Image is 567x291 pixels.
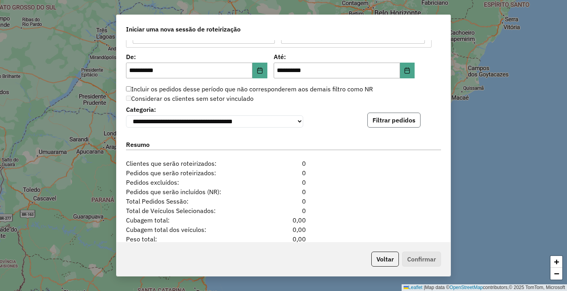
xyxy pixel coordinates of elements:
div: 0,00 [256,225,310,234]
span: Clientes que serão roteirizados: [121,159,256,168]
span: Cubagem total: [121,215,256,225]
span: Pedidos que serão roteirizados: [121,168,256,178]
label: Incluir os pedidos desse período que não corresponderem aos demais filtro como NR [126,84,373,94]
span: Iniciar uma nova sessão de roteirização [126,24,241,34]
input: Considerar os clientes sem setor vinculado [126,96,131,101]
div: Map data © contributors,© 2025 TomTom, Microsoft [402,284,567,291]
a: OpenStreetMap [450,285,483,290]
button: Filtrar pedidos [367,113,421,128]
div: 0 [256,187,310,196]
span: Pedidos que serão incluídos (NR): [121,187,256,196]
span: Total Pedidos Sessão: [121,196,256,206]
div: 0,00 [256,215,310,225]
span: | [424,285,425,290]
button: Voltar [371,252,399,267]
button: Choose Date [252,63,267,78]
label: Categoria: [126,105,303,114]
span: Pedidos excluídos: [121,178,256,187]
label: De: [126,52,267,61]
button: Choose Date [400,63,415,78]
input: Incluir os pedidos desse período que não corresponderem aos demais filtro como NR [126,86,131,91]
a: Zoom in [550,256,562,268]
div: 0,00 [256,234,310,244]
label: Até: [274,52,415,61]
div: 0 [256,196,310,206]
div: 0 [256,178,310,187]
label: Considerar os clientes sem setor vinculado [126,94,254,103]
div: 0 [256,159,310,168]
span: − [554,269,559,278]
span: Cubagem total dos veículos: [121,225,256,234]
div: 0 [256,168,310,178]
label: Resumo [126,140,441,150]
span: Total de Veículos Selecionados: [121,206,256,215]
div: 0 [256,206,310,215]
span: + [554,257,559,267]
span: Peso total: [121,234,256,244]
a: Zoom out [550,268,562,280]
a: Leaflet [404,285,422,290]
